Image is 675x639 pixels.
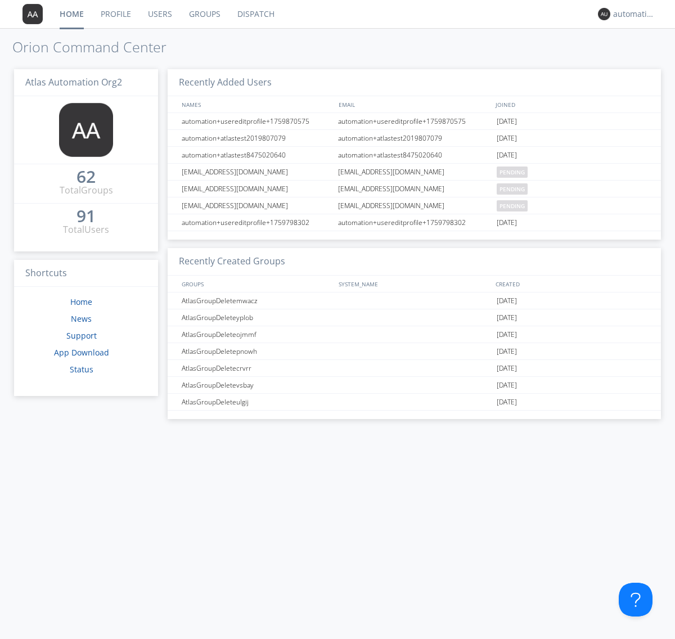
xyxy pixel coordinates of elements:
div: [EMAIL_ADDRESS][DOMAIN_NAME] [179,164,335,180]
a: AtlasGroupDeletepnowh[DATE] [168,343,661,360]
div: AtlasGroupDeleteulgij [179,394,335,410]
span: [DATE] [497,113,517,130]
img: 373638.png [59,103,113,157]
span: pending [497,200,528,211]
div: automation+usereditprofile+1759870575 [335,113,494,129]
a: Status [70,364,93,375]
h3: Recently Added Users [168,69,661,97]
a: [EMAIL_ADDRESS][DOMAIN_NAME][EMAIL_ADDRESS][DOMAIN_NAME]pending [168,164,661,181]
a: automation+atlastest2019807079automation+atlastest2019807079[DATE] [168,130,661,147]
a: News [71,313,92,324]
span: [DATE] [497,309,517,326]
div: [EMAIL_ADDRESS][DOMAIN_NAME] [335,197,494,214]
span: [DATE] [497,292,517,309]
h3: Recently Created Groups [168,248,661,276]
div: Total Groups [60,184,113,197]
div: automation+atlastest2019807079 [335,130,494,146]
div: automation+atlastest2019807079 [179,130,335,146]
div: EMAIL [336,96,493,112]
a: [EMAIL_ADDRESS][DOMAIN_NAME][EMAIL_ADDRESS][DOMAIN_NAME]pending [168,181,661,197]
a: AtlasGroupDeletemwacz[DATE] [168,292,661,309]
div: GROUPS [179,276,333,292]
span: pending [497,166,528,178]
a: Support [66,330,97,341]
a: AtlasGroupDeletecrvrr[DATE] [168,360,661,377]
div: AtlasGroupDeletevsbay [179,377,335,393]
div: [EMAIL_ADDRESS][DOMAIN_NAME] [179,181,335,197]
span: pending [497,183,528,195]
a: AtlasGroupDeleteulgij[DATE] [168,394,661,411]
span: [DATE] [497,377,517,394]
div: [EMAIL_ADDRESS][DOMAIN_NAME] [335,181,494,197]
div: SYSTEM_NAME [336,276,493,292]
div: 91 [76,210,96,222]
div: 62 [76,171,96,182]
div: Total Users [63,223,109,236]
a: 62 [76,171,96,184]
a: automation+usereditprofile+1759870575automation+usereditprofile+1759870575[DATE] [168,113,661,130]
div: AtlasGroupDeleteojmmf [179,326,335,343]
a: automation+usereditprofile+1759798302automation+usereditprofile+1759798302[DATE] [168,214,661,231]
div: automation+usereditprofile+1759870575 [179,113,335,129]
div: automation+atlas0032+org2 [613,8,655,20]
span: [DATE] [497,326,517,343]
a: AtlasGroupDeleteojmmf[DATE] [168,326,661,343]
div: automation+atlastest8475020640 [335,147,494,163]
span: [DATE] [497,214,517,231]
span: [DATE] [497,147,517,164]
div: AtlasGroupDeleteyplob [179,309,335,326]
a: Home [70,296,92,307]
a: AtlasGroupDeletevsbay[DATE] [168,377,661,394]
div: NAMES [179,96,333,112]
span: [DATE] [497,130,517,147]
span: [DATE] [497,360,517,377]
div: automation+usereditprofile+1759798302 [335,214,494,231]
span: [DATE] [497,394,517,411]
a: 91 [76,210,96,223]
div: AtlasGroupDeletepnowh [179,343,335,359]
div: [EMAIL_ADDRESS][DOMAIN_NAME] [179,197,335,214]
div: automation+usereditprofile+1759798302 [179,214,335,231]
div: AtlasGroupDeletecrvrr [179,360,335,376]
div: JOINED [493,96,650,112]
iframe: Toggle Customer Support [619,583,652,616]
a: App Download [54,347,109,358]
h3: Shortcuts [14,260,158,287]
div: AtlasGroupDeletemwacz [179,292,335,309]
div: [EMAIL_ADDRESS][DOMAIN_NAME] [335,164,494,180]
img: 373638.png [598,8,610,20]
span: [DATE] [497,343,517,360]
img: 373638.png [22,4,43,24]
div: CREATED [493,276,650,292]
a: [EMAIL_ADDRESS][DOMAIN_NAME][EMAIL_ADDRESS][DOMAIN_NAME]pending [168,197,661,214]
a: AtlasGroupDeleteyplob[DATE] [168,309,661,326]
span: Atlas Automation Org2 [25,76,122,88]
div: automation+atlastest8475020640 [179,147,335,163]
a: automation+atlastest8475020640automation+atlastest8475020640[DATE] [168,147,661,164]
